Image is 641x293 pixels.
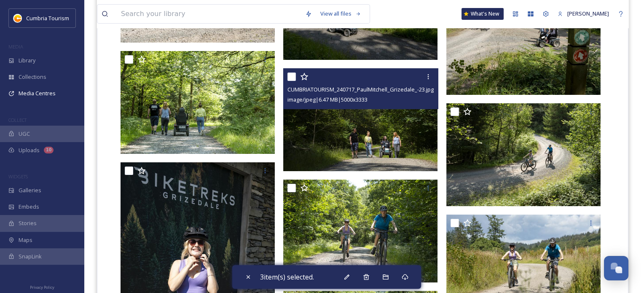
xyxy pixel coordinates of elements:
[553,5,613,22] a: [PERSON_NAME]
[461,8,504,20] a: What's New
[260,272,314,282] span: 3 item(s) selected.
[19,130,30,138] span: UGC
[117,5,301,23] input: Search your library
[283,180,437,282] img: CUMBRIATOURISM_240717_PaulMitchell_Grizedale_-20.jpg
[287,96,367,103] span: image/jpeg | 6.47 MB | 5000 x 3333
[446,103,601,206] img: CUMBRIATOURISM_240717_PaulMitchell_Grizedale_-85.jpg
[604,256,628,280] button: Open Chat
[8,117,27,123] span: COLLECT
[19,146,40,154] span: Uploads
[19,219,37,227] span: Stories
[19,89,56,97] span: Media Centres
[30,282,54,292] a: Privacy Policy
[567,10,609,17] span: [PERSON_NAME]
[283,68,437,171] img: CUMBRIATOURISM_240717_PaulMitchell_Grizedale_-23.jpg
[121,51,275,154] img: CUMBRIATOURISM_240717_PaulMitchell_Grizedale_-30.jpg
[19,73,46,81] span: Collections
[19,236,32,244] span: Maps
[26,14,69,22] span: Cumbria Tourism
[8,43,23,50] span: MEDIA
[19,56,35,65] span: Library
[287,86,434,93] span: CUMBRIATOURISM_240717_PaulMitchell_Grizedale_-23.jpg
[30,285,54,290] span: Privacy Policy
[19,253,42,261] span: SnapLink
[19,203,39,211] span: Embeds
[316,5,365,22] a: View all files
[44,147,54,153] div: 10
[13,14,22,22] img: images.jpg
[8,173,28,180] span: WIDGETS
[19,186,41,194] span: Galleries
